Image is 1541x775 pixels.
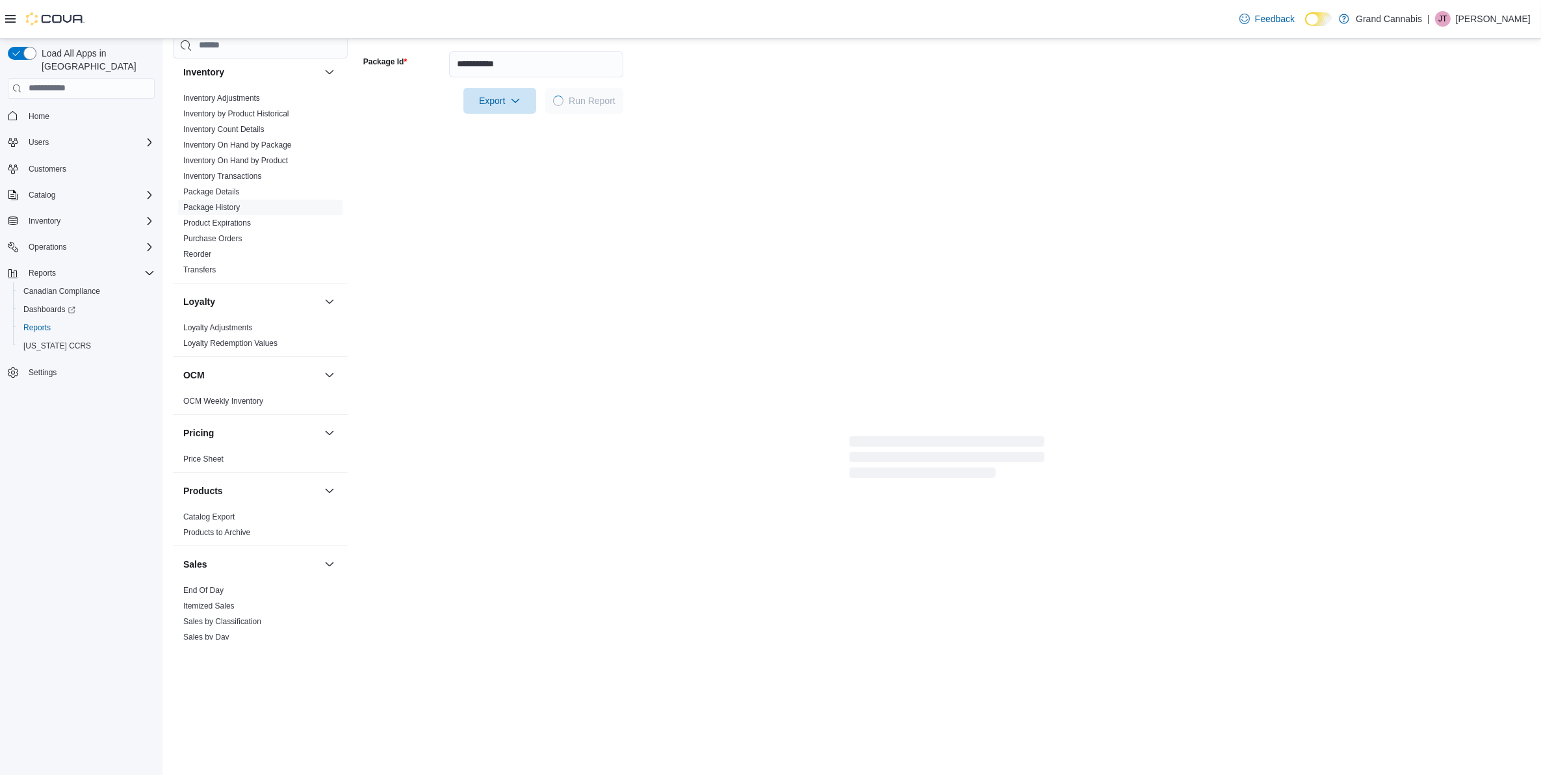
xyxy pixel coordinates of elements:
[183,66,319,79] button: Inventory
[18,283,105,299] a: Canadian Compliance
[183,265,216,274] a: Transfers
[183,233,242,244] span: Purchase Orders
[183,512,235,521] a: Catalog Export
[183,528,250,537] a: Products to Archive
[183,249,211,259] span: Reorder
[183,94,260,103] a: Inventory Adjustments
[23,108,155,124] span: Home
[23,304,75,315] span: Dashboards
[1438,11,1447,27] span: JT
[322,367,337,383] button: OCM
[23,265,155,281] span: Reports
[183,369,319,382] button: OCM
[3,212,160,230] button: Inventory
[183,369,205,382] h3: OCM
[183,616,261,627] span: Sales by Classification
[1356,11,1422,27] p: Grand Cannabis
[322,557,337,572] button: Sales
[173,509,348,545] div: Products
[183,187,240,197] span: Package Details
[183,155,288,166] span: Inventory On Hand by Product
[183,202,240,213] span: Package History
[183,295,215,308] h3: Loyalty
[183,203,240,212] a: Package History
[183,558,319,571] button: Sales
[849,439,1044,480] span: Loading
[18,283,155,299] span: Canadian Compliance
[553,96,563,106] span: Loading
[545,88,623,114] button: LoadingRun Report
[463,88,536,114] button: Export
[183,617,261,626] a: Sales by Classification
[23,239,72,255] button: Operations
[183,585,224,596] span: End Of Day
[183,397,263,406] a: OCM Weekly Inventory
[173,393,348,414] div: OCM
[1305,26,1306,27] span: Dark Mode
[23,135,54,150] button: Users
[3,186,160,204] button: Catalog
[3,133,160,151] button: Users
[29,268,56,278] span: Reports
[26,12,84,25] img: Cova
[183,322,253,333] span: Loyalty Adjustments
[13,282,160,300] button: Canadian Compliance
[23,341,91,351] span: [US_STATE] CCRS
[183,124,265,135] span: Inventory Count Details
[29,242,67,252] span: Operations
[18,338,96,354] a: [US_STATE] CCRS
[18,302,155,317] span: Dashboards
[23,239,155,255] span: Operations
[183,265,216,275] span: Transfers
[23,135,155,150] span: Users
[18,302,81,317] a: Dashboards
[183,586,224,595] a: End Of Day
[183,484,319,497] button: Products
[36,47,155,73] span: Load All Apps in [GEOGRAPHIC_DATA]
[13,337,160,355] button: [US_STATE] CCRS
[183,512,235,522] span: Catalog Export
[183,156,288,165] a: Inventory On Hand by Product
[183,171,262,181] span: Inventory Transactions
[322,483,337,499] button: Products
[1427,11,1430,27] p: |
[183,527,250,538] span: Products to Archive
[23,187,60,203] button: Catalog
[183,633,229,642] a: Sales by Day
[183,454,224,464] a: Price Sheet
[183,632,229,642] span: Sales by Day
[23,365,62,380] a: Settings
[183,234,242,243] a: Purchase Orders
[183,484,223,497] h3: Products
[29,367,57,378] span: Settings
[183,187,240,196] a: Package Details
[183,93,260,103] span: Inventory Adjustments
[18,338,155,354] span: Washington CCRS
[363,57,407,67] label: Package Id
[183,140,292,150] a: Inventory On Hand by Package
[1234,6,1300,32] a: Feedback
[183,427,319,440] button: Pricing
[29,190,55,200] span: Catalog
[23,322,51,333] span: Reports
[23,109,55,124] a: Home
[183,218,251,228] a: Product Expirations
[1435,11,1451,27] div: Julia Tremblay
[322,64,337,80] button: Inventory
[23,286,100,296] span: Canadian Compliance
[3,363,160,382] button: Settings
[183,125,265,134] a: Inventory Count Details
[29,137,49,148] span: Users
[183,396,263,406] span: OCM Weekly Inventory
[23,265,61,281] button: Reports
[23,161,155,177] span: Customers
[13,319,160,337] button: Reports
[183,323,253,332] a: Loyalty Adjustments
[183,250,211,259] a: Reorder
[183,172,262,181] a: Inventory Transactions
[1456,11,1531,27] p: [PERSON_NAME]
[183,295,319,308] button: Loyalty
